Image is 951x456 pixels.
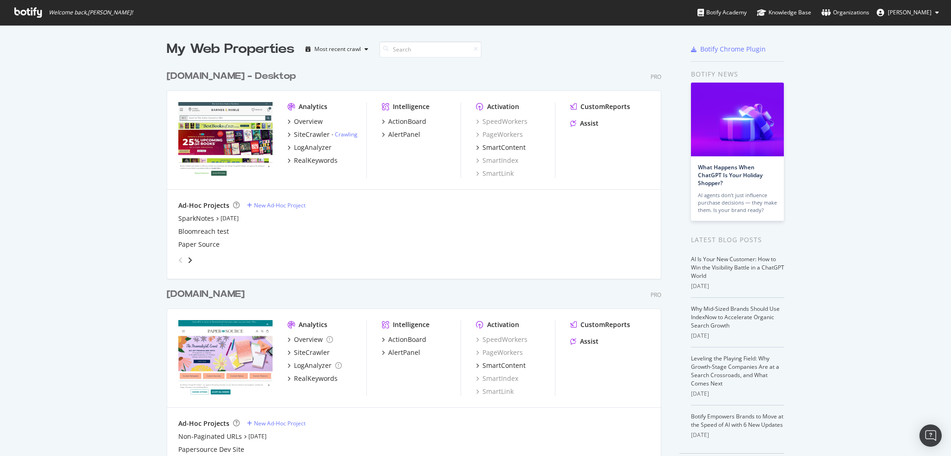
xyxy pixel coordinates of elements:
[167,288,245,301] div: [DOMAIN_NAME]
[476,117,528,126] a: SpeedWorkers
[287,156,338,165] a: RealKeywords
[382,348,420,357] a: AlertPanel
[221,214,239,222] a: [DATE]
[476,156,518,165] a: SmartIndex
[888,8,931,16] span: Jessica Flareau
[570,102,630,111] a: CustomReports
[302,42,372,57] button: Most recent crawl
[580,320,630,329] div: CustomReports
[651,291,661,299] div: Pro
[869,5,946,20] button: [PERSON_NAME]
[294,374,338,383] div: RealKeywords
[167,40,294,58] div: My Web Properties
[248,432,267,440] a: [DATE]
[247,201,306,209] a: New Ad-Hoc Project
[570,320,630,329] a: CustomReports
[178,432,242,441] a: Non-Paginated URLs
[254,201,306,209] div: New Ad-Hoc Project
[294,348,330,357] div: SiteCrawler
[178,201,229,210] div: Ad-Hoc Projects
[335,130,358,138] a: Crawling
[382,335,426,344] a: ActionBoard
[691,390,784,398] div: [DATE]
[287,361,342,370] a: LogAnalyzer
[382,130,420,139] a: AlertPanel
[757,8,811,17] div: Knowledge Base
[178,240,220,249] a: Paper Source
[487,102,519,111] div: Activation
[691,69,784,79] div: Botify news
[570,337,599,346] a: Assist
[476,335,528,344] a: SpeedWorkers
[691,332,784,340] div: [DATE]
[698,163,762,187] a: What Happens When ChatGPT Is Your Holiday Shopper?
[388,335,426,344] div: ActionBoard
[299,102,327,111] div: Analytics
[287,130,358,139] a: SiteCrawler- Crawling
[178,102,273,177] img: barnesandnoble.com
[580,102,630,111] div: CustomReports
[691,431,784,439] div: [DATE]
[294,130,330,139] div: SiteCrawler
[393,102,430,111] div: Intelligence
[167,70,300,83] a: [DOMAIN_NAME] - Desktop
[388,348,420,357] div: AlertPanel
[175,253,187,268] div: angle-left
[178,445,244,454] a: Papersource Dev Site
[388,130,420,139] div: AlertPanel
[314,46,361,52] div: Most recent crawl
[382,117,426,126] a: ActionBoard
[476,361,526,370] a: SmartContent
[697,8,747,17] div: Botify Academy
[691,305,780,329] a: Why Mid-Sized Brands Should Use IndexNow to Accelerate Organic Search Growth
[476,169,514,178] a: SmartLink
[919,424,942,447] div: Open Intercom Messenger
[651,73,661,81] div: Pro
[287,348,330,357] a: SiteCrawler
[698,192,777,214] div: AI agents don’t just influence purchase decisions — they make them. Is your brand ready?
[294,156,338,165] div: RealKeywords
[691,255,784,280] a: AI Is Your New Customer: How to Win the Visibility Battle in a ChatGPT World
[476,130,523,139] a: PageWorkers
[178,227,229,236] a: Bloomreach test
[294,117,323,126] div: Overview
[476,143,526,152] a: SmartContent
[700,45,766,54] div: Botify Chrome Plugin
[178,214,214,223] a: SparkNotes
[580,337,599,346] div: Assist
[691,83,784,156] img: What Happens When ChatGPT Is Your Holiday Shopper?
[167,288,248,301] a: [DOMAIN_NAME]
[393,320,430,329] div: Intelligence
[487,320,519,329] div: Activation
[476,387,514,396] a: SmartLink
[49,9,133,16] span: Welcome back, [PERSON_NAME] !
[287,143,332,152] a: LogAnalyzer
[287,374,338,383] a: RealKeywords
[379,41,482,58] input: Search
[178,419,229,428] div: Ad-Hoc Projects
[167,70,296,83] div: [DOMAIN_NAME] - Desktop
[294,143,332,152] div: LogAnalyzer
[299,320,327,329] div: Analytics
[178,320,273,395] img: papersource.com
[580,119,599,128] div: Assist
[332,130,358,138] div: -
[691,354,779,387] a: Leveling the Playing Field: Why Growth-Stage Companies Are at a Search Crossroads, and What Comes...
[476,348,523,357] a: PageWorkers
[821,8,869,17] div: Organizations
[247,419,306,427] a: New Ad-Hoc Project
[187,256,193,265] div: angle-right
[476,374,518,383] a: SmartIndex
[287,117,323,126] a: Overview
